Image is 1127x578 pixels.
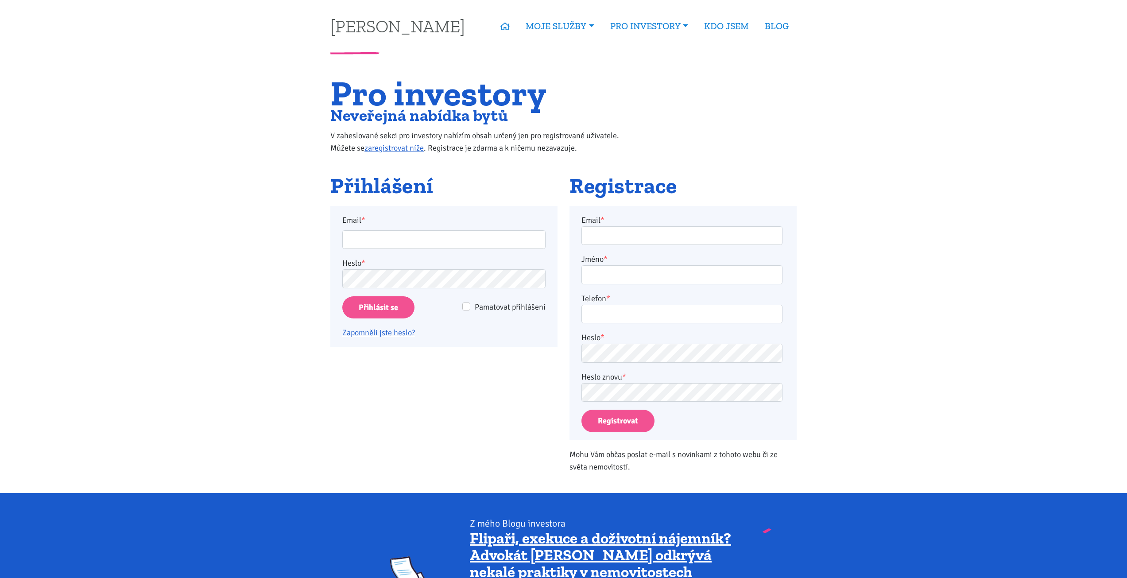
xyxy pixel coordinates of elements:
button: Registrovat [581,410,655,432]
h2: Přihlášení [330,174,558,198]
label: Email [581,214,604,226]
label: Jméno [581,253,608,265]
label: Heslo znovu [581,371,626,383]
label: Heslo [342,257,365,269]
a: PRO INVESTORY [602,16,696,36]
input: Přihlásit se [342,296,414,319]
h1: Pro investory [330,78,637,108]
a: [PERSON_NAME] [330,17,465,35]
p: V zaheslované sekci pro investory nabízím obsah určený jen pro registrované uživatele. Můžete se ... [330,129,637,154]
label: Heslo [581,331,604,344]
label: Telefon [581,292,610,305]
a: Zapomněli jste heslo? [342,328,415,337]
abbr: required [600,215,604,225]
p: Mohu Vám občas poslat e-mail s novinkami z tohoto webu či ze světa nemovitostí. [569,448,797,473]
abbr: required [604,254,608,264]
h2: Neveřejná nabídka bytů [330,108,637,123]
abbr: required [622,372,626,382]
h2: Registrace [569,174,797,198]
abbr: required [600,333,604,342]
a: zaregistrovat níže [364,143,424,153]
a: BLOG [757,16,797,36]
abbr: required [606,294,610,303]
a: MOJE SLUŽBY [518,16,602,36]
div: Z mého Blogu investora [470,517,737,530]
label: Email [337,214,552,226]
span: Pamatovat přihlášení [475,302,546,312]
a: KDO JSEM [696,16,757,36]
